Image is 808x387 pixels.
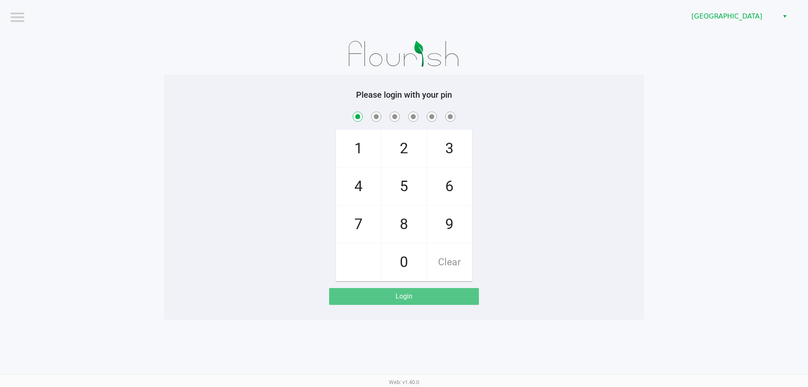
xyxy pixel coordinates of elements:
button: Select [779,9,791,24]
span: 6 [427,168,472,205]
span: 0 [382,244,426,281]
span: 2 [382,130,426,167]
span: 7 [336,206,381,243]
h5: Please login with your pin [170,90,638,100]
span: 3 [427,130,472,167]
span: Web: v1.40.0 [389,379,419,385]
span: 4 [336,168,381,205]
span: 1 [336,130,381,167]
span: 9 [427,206,472,243]
span: Clear [427,244,472,281]
span: 8 [382,206,426,243]
span: [GEOGRAPHIC_DATA] [691,11,773,21]
span: 5 [382,168,426,205]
